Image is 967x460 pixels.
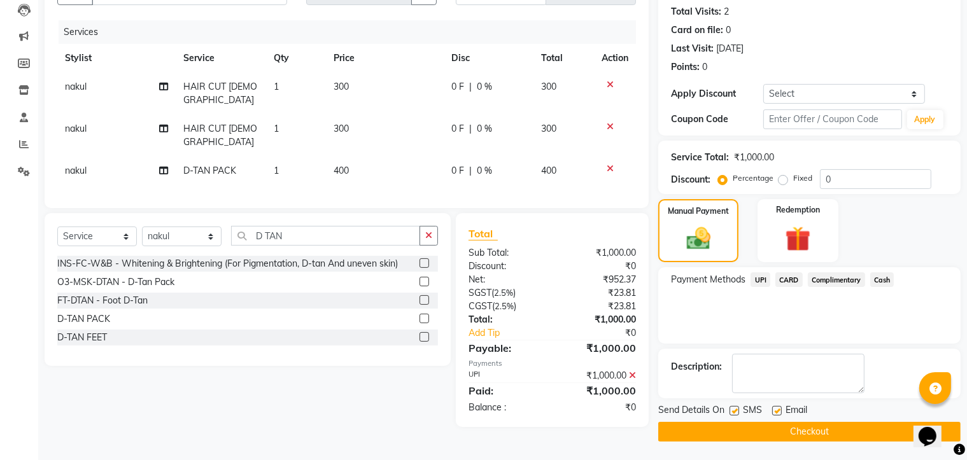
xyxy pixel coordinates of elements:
[743,403,762,419] span: SMS
[469,300,492,312] span: CGST
[553,273,646,286] div: ₹952.37
[477,80,492,94] span: 0 %
[183,123,257,148] span: HAIR CUT [DEMOGRAPHIC_DATA]
[671,42,714,55] div: Last Visit:
[469,287,491,298] span: SGST
[553,383,646,398] div: ₹1,000.00
[459,326,568,340] a: Add Tip
[477,122,492,136] span: 0 %
[65,123,87,134] span: nakul
[334,123,349,134] span: 300
[451,164,464,178] span: 0 F
[459,383,553,398] div: Paid:
[459,313,553,326] div: Total:
[57,312,110,326] div: D-TAN PACK
[459,246,553,260] div: Sub Total:
[671,60,700,74] div: Points:
[57,275,174,289] div: O3-MSK-DTAN - D-Tan Pack
[726,24,731,37] div: 0
[553,286,646,300] div: ₹23.81
[734,151,774,164] div: ₹1,000.00
[553,401,646,414] div: ₹0
[459,401,553,414] div: Balance :
[671,24,723,37] div: Card on file:
[553,260,646,273] div: ₹0
[57,257,398,270] div: INS-FC-W&B - Whitening & Brightening (For Pigmentation, D-tan And uneven skin)
[907,110,943,129] button: Apply
[658,422,961,442] button: Checkout
[274,81,279,92] span: 1
[671,113,763,126] div: Coupon Code
[594,44,636,73] th: Action
[459,260,553,273] div: Discount:
[266,44,326,73] th: Qty
[59,20,646,44] div: Services
[733,172,773,184] label: Percentage
[671,360,722,373] div: Description:
[451,122,464,136] span: 0 F
[334,165,349,176] span: 400
[469,227,498,240] span: Total
[553,246,646,260] div: ₹1,000.00
[334,81,349,92] span: 300
[469,164,472,178] span: |
[65,81,87,92] span: nakul
[274,165,279,176] span: 1
[724,5,729,18] div: 2
[459,300,553,313] div: ( )
[469,80,472,94] span: |
[533,44,595,73] th: Total
[914,409,954,447] iframe: chat widget
[671,87,763,101] div: Apply Discount
[469,122,472,136] span: |
[716,42,744,55] div: [DATE]
[776,204,820,216] label: Redemption
[444,44,533,73] th: Disc
[668,206,729,217] label: Manual Payment
[671,173,710,186] div: Discount:
[469,358,636,369] div: Payments
[495,301,514,311] span: 2.5%
[459,340,553,356] div: Payable:
[658,403,724,419] span: Send Details On
[553,300,646,313] div: ₹23.81
[459,273,553,286] div: Net:
[57,331,107,344] div: D-TAN FEET
[326,44,444,73] th: Price
[57,294,148,307] div: FT-DTAN - Foot D-Tan
[176,44,266,73] th: Service
[541,123,556,134] span: 300
[57,44,176,73] th: Stylist
[775,272,803,287] span: CARD
[553,313,646,326] div: ₹1,000.00
[451,80,464,94] span: 0 F
[553,340,646,356] div: ₹1,000.00
[65,165,87,176] span: nakul
[274,123,279,134] span: 1
[763,109,901,129] input: Enter Offer / Coupon Code
[777,223,819,254] img: _gift.svg
[671,151,729,164] div: Service Total:
[671,5,721,18] div: Total Visits:
[183,81,257,106] span: HAIR CUT [DEMOGRAPHIC_DATA]
[808,272,865,287] span: Complimentary
[183,165,236,176] span: D-TAN PACK
[459,369,553,382] div: UPI
[541,81,556,92] span: 300
[870,272,894,287] span: Cash
[793,172,812,184] label: Fixed
[541,165,556,176] span: 400
[702,60,707,74] div: 0
[671,273,745,286] span: Payment Methods
[477,164,492,178] span: 0 %
[679,225,719,253] img: _cash.svg
[553,369,646,382] div: ₹1,000.00
[494,288,513,298] span: 2.5%
[459,286,553,300] div: ( )
[751,272,770,287] span: UPI
[786,403,807,419] span: Email
[231,226,420,246] input: Search or Scan
[568,326,646,340] div: ₹0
